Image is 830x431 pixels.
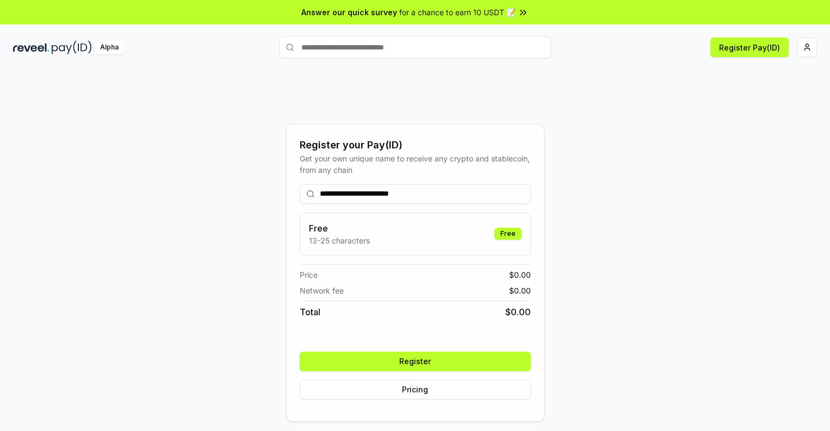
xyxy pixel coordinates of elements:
[300,153,531,176] div: Get your own unique name to receive any crypto and stablecoin, from any chain
[710,38,789,57] button: Register Pay(ID)
[300,285,344,296] span: Network fee
[399,7,516,18] span: for a chance to earn 10 USDT 📝
[94,41,125,54] div: Alpha
[300,305,320,318] span: Total
[300,380,531,399] button: Pricing
[505,305,531,318] span: $ 0.00
[300,138,531,153] div: Register your Pay(ID)
[13,41,49,54] img: reveel_dark
[300,352,531,371] button: Register
[509,269,531,280] span: $ 0.00
[509,285,531,296] span: $ 0.00
[301,7,397,18] span: Answer our quick survey
[494,228,522,240] div: Free
[52,41,92,54] img: pay_id
[300,269,318,280] span: Price
[309,235,370,246] p: 13-25 characters
[309,222,370,235] h3: Free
